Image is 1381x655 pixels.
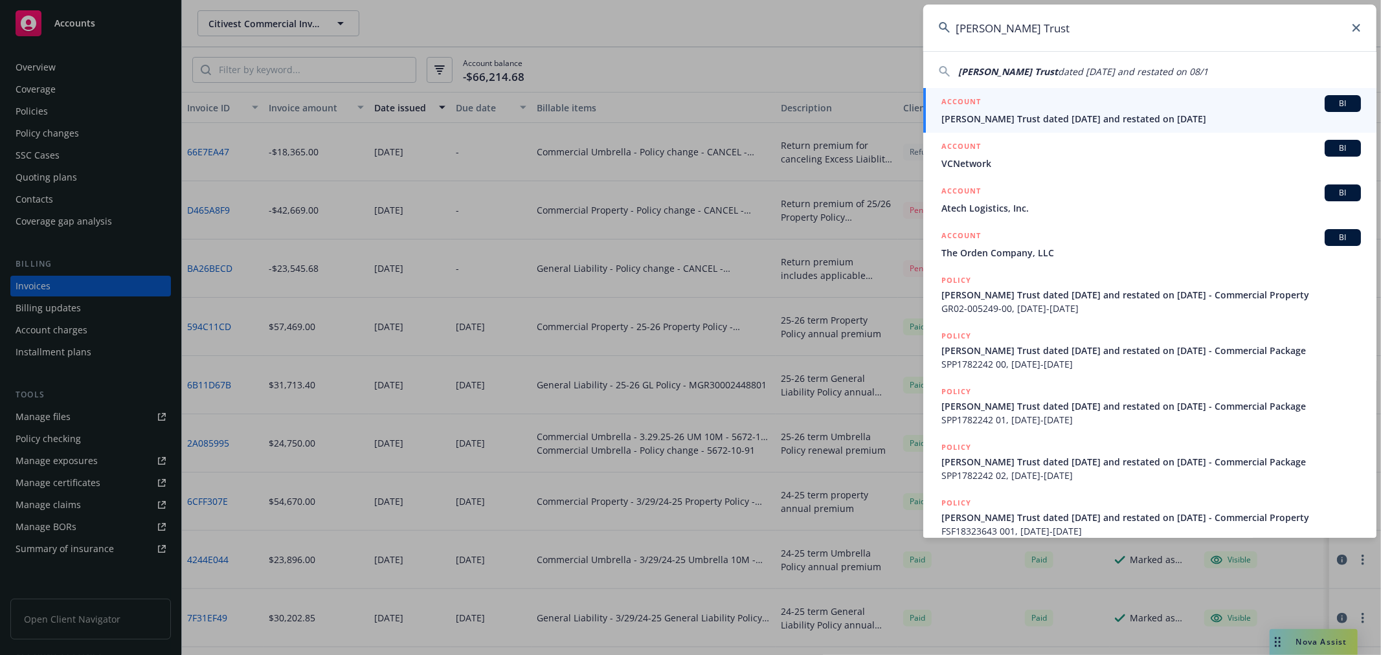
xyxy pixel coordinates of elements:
span: [PERSON_NAME] Trust dated [DATE] and restated on [DATE] - Commercial Package [941,455,1361,469]
span: The Orden Company, LLC [941,246,1361,260]
input: Search... [923,5,1376,51]
span: GR02-005249-00, [DATE]-[DATE] [941,302,1361,315]
h5: POLICY [941,329,971,342]
span: Atech Logistics, Inc. [941,201,1361,215]
span: BI [1330,187,1356,199]
h5: ACCOUNT [941,140,981,155]
span: FSF18323643 001, [DATE]-[DATE] [941,524,1361,538]
span: [PERSON_NAME] Trust dated [DATE] and restated on [DATE] - Commercial Package [941,344,1361,357]
a: ACCOUNTBIAtech Logistics, Inc. [923,177,1376,222]
h5: POLICY [941,274,971,287]
span: SPP1782242 02, [DATE]-[DATE] [941,469,1361,482]
span: [PERSON_NAME] Trust dated [DATE] and restated on [DATE] - Commercial Property [941,288,1361,302]
a: ACCOUNTBI[PERSON_NAME] Trust dated [DATE] and restated on [DATE] [923,88,1376,133]
span: SPP1782242 01, [DATE]-[DATE] [941,413,1361,427]
a: ACCOUNTBIThe Orden Company, LLC [923,222,1376,267]
span: [PERSON_NAME] Trust [958,65,1058,78]
a: POLICY[PERSON_NAME] Trust dated [DATE] and restated on [DATE] - Commercial PackageSPP1782242 02, ... [923,434,1376,489]
h5: POLICY [941,385,971,398]
a: ACCOUNTBIVCNetwork [923,133,1376,177]
a: POLICY[PERSON_NAME] Trust dated [DATE] and restated on [DATE] - Commercial PropertyFSF18323643 00... [923,489,1376,545]
a: POLICY[PERSON_NAME] Trust dated [DATE] and restated on [DATE] - Commercial PropertyGR02-005249-00... [923,267,1376,322]
span: [PERSON_NAME] Trust dated [DATE] and restated on [DATE] - Commercial Package [941,399,1361,413]
span: [PERSON_NAME] Trust dated [DATE] and restated on [DATE] - Commercial Property [941,511,1361,524]
h5: ACCOUNT [941,95,981,111]
span: BI [1330,232,1356,243]
h5: POLICY [941,496,971,509]
span: VCNetwork [941,157,1361,170]
span: BI [1330,142,1356,154]
a: POLICY[PERSON_NAME] Trust dated [DATE] and restated on [DATE] - Commercial PackageSPP1782242 00, ... [923,322,1376,378]
h5: ACCOUNT [941,229,981,245]
span: SPP1782242 00, [DATE]-[DATE] [941,357,1361,371]
h5: ACCOUNT [941,184,981,200]
span: BI [1330,98,1356,109]
a: POLICY[PERSON_NAME] Trust dated [DATE] and restated on [DATE] - Commercial PackageSPP1782242 01, ... [923,378,1376,434]
h5: POLICY [941,441,971,454]
span: dated [DATE] and restated on 08/1 [1058,65,1208,78]
span: [PERSON_NAME] Trust dated [DATE] and restated on [DATE] [941,112,1361,126]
